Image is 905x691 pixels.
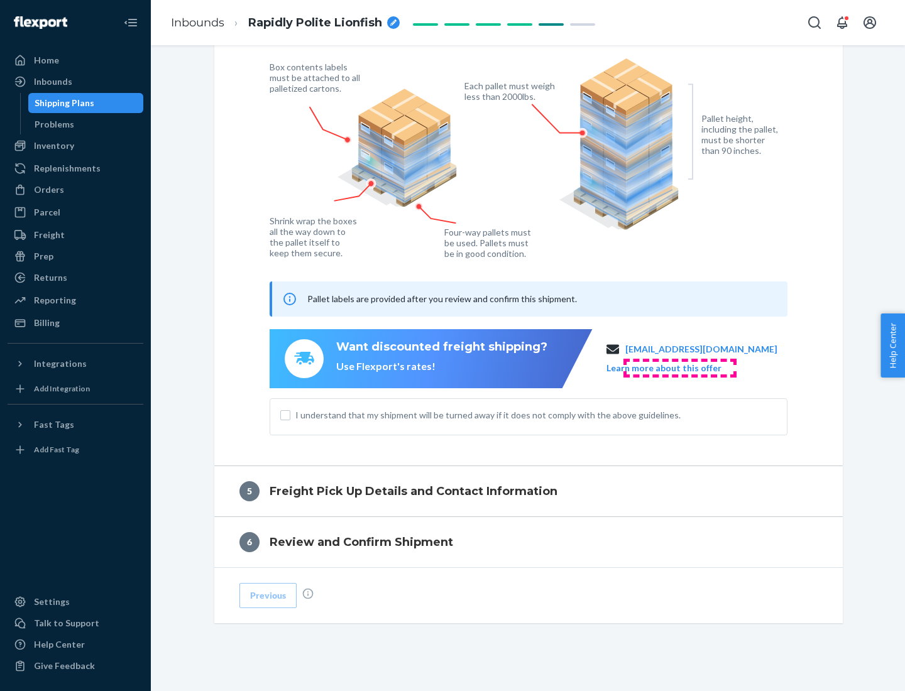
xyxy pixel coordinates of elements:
[8,290,143,310] a: Reporting
[270,534,453,550] h4: Review and Confirm Shipment
[34,139,74,152] div: Inventory
[802,10,827,35] button: Open Search Box
[280,410,290,420] input: I understand that my shipment will be turned away if it does not comply with the above guidelines.
[8,379,143,399] a: Add Integration
[8,415,143,435] button: Fast Tags
[171,16,224,30] a: Inbounds
[830,10,855,35] button: Open notifications
[8,656,143,676] button: Give Feedback
[34,383,90,394] div: Add Integration
[8,268,143,288] a: Returns
[214,466,843,516] button: 5Freight Pick Up Details and Contact Information
[34,444,79,455] div: Add Fast Tag
[8,313,143,333] a: Billing
[28,114,144,134] a: Problems
[8,634,143,655] a: Help Center
[464,80,558,102] figcaption: Each pallet must weigh less than 2000lbs.
[336,339,547,356] div: Want discounted freight shipping?
[8,50,143,70] a: Home
[239,481,260,501] div: 5
[34,162,101,175] div: Replenishments
[8,354,143,374] button: Integrations
[270,62,363,94] figcaption: Box contents labels must be attached to all palletized cartons.
[606,362,721,374] button: Learn more about this offer
[34,206,60,219] div: Parcel
[34,183,64,196] div: Orders
[34,271,67,284] div: Returns
[8,592,143,612] a: Settings
[444,227,532,259] figcaption: Four-way pallets must be used. Pallets must be in good condition.
[625,343,777,356] a: [EMAIL_ADDRESS][DOMAIN_NAME]
[35,97,94,109] div: Shipping Plans
[701,113,784,156] figcaption: Pallet height, including the pallet, must be shorter than 90 inches.
[34,317,60,329] div: Billing
[880,313,905,378] button: Help Center
[35,118,74,131] div: Problems
[239,583,297,608] button: Previous
[857,10,882,35] button: Open account menu
[34,617,99,629] div: Talk to Support
[8,246,143,266] a: Prep
[270,483,557,499] h4: Freight Pick Up Details and Contact Information
[270,215,359,258] figcaption: Shrink wrap the boxes all the way down to the pallet itself to keep them secure.
[239,532,260,552] div: 6
[8,158,143,178] a: Replenishments
[34,596,70,608] div: Settings
[34,250,53,263] div: Prep
[8,202,143,222] a: Parcel
[8,180,143,200] a: Orders
[8,613,143,633] a: Talk to Support
[34,75,72,88] div: Inbounds
[307,293,577,304] span: Pallet labels are provided after you review and confirm this shipment.
[34,357,87,370] div: Integrations
[336,359,547,374] div: Use Flexport's rates!
[8,440,143,460] a: Add Fast Tag
[34,294,76,307] div: Reporting
[28,93,144,113] a: Shipping Plans
[14,16,67,29] img: Flexport logo
[34,229,65,241] div: Freight
[34,638,85,651] div: Help Center
[8,136,143,156] a: Inventory
[118,10,143,35] button: Close Navigation
[248,15,382,31] span: Rapidly Polite Lionfish
[8,72,143,92] a: Inbounds
[8,225,143,245] a: Freight
[295,409,777,422] span: I understand that my shipment will be turned away if it does not comply with the above guidelines.
[34,660,95,672] div: Give Feedback
[34,54,59,67] div: Home
[161,4,410,41] ol: breadcrumbs
[214,517,843,567] button: 6Review and Confirm Shipment
[34,418,74,431] div: Fast Tags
